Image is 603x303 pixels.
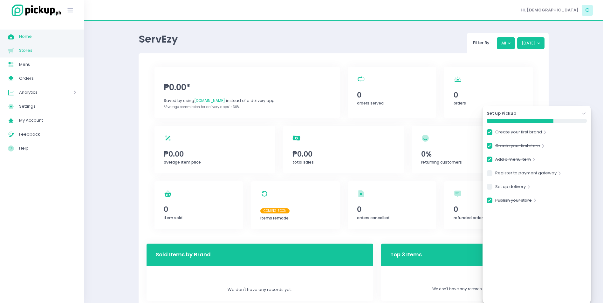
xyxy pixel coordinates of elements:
[194,98,225,103] span: [DOMAIN_NAME]
[444,181,533,229] a: 0refunded orders
[390,286,531,292] p: We don't have any records yet.
[164,104,239,109] span: *Average commission for delivery apps is 30%
[357,215,389,220] span: orders cancelled
[8,3,62,17] img: logo
[19,88,56,97] span: Analytics
[154,181,243,229] a: 0item sold
[260,215,289,221] span: items remade
[156,286,364,293] div: We don't have any records yet.
[292,159,314,165] span: total sales
[390,246,422,264] h3: Top 3 Items
[348,181,436,229] a: 0orders cancelled
[19,144,76,152] span: Help
[412,126,533,173] a: 0%returning customers
[19,46,76,55] span: Stores
[19,102,76,111] span: Settings
[495,129,542,138] a: Create your first brand
[19,32,76,41] span: Home
[164,149,266,159] span: ₱0.00
[454,90,524,100] span: 0
[164,204,234,215] span: 0
[495,156,531,165] a: Add a menu item
[454,204,524,215] span: 0
[497,37,515,49] button: All
[471,40,493,46] span: Filter By:
[495,143,540,151] a: Create your first store
[283,126,404,173] a: ₱0.00total sales
[495,184,526,192] a: Set up delivery
[521,7,526,13] span: Hi,
[164,215,182,220] span: item sold
[348,67,436,118] a: 0orders served
[19,130,76,138] span: Feedback
[156,251,211,259] h3: Sold Items by Brand
[495,197,532,206] a: Publish your store
[19,74,76,83] span: Orders
[164,98,330,104] div: Saved by using instead of a delivery app
[454,100,466,106] span: orders
[444,67,533,118] a: 0orders
[487,110,516,117] strong: Set up Pickup
[139,32,178,46] span: ServEzy
[582,5,593,16] span: C
[527,7,579,13] span: [DEMOGRAPHIC_DATA]
[164,81,330,94] span: ₱0.00*
[164,159,201,165] span: average item price
[292,149,395,159] span: ₱0.00
[421,149,524,159] span: 0%
[19,60,76,69] span: Menu
[421,159,462,165] span: returning customers
[154,126,275,173] a: ₱0.00average item price
[357,100,384,106] span: orders served
[357,204,427,215] span: 0
[495,170,557,178] a: Register to payment gateway
[517,37,545,49] button: [DATE]
[454,215,485,220] span: refunded orders
[260,208,290,213] span: Coming Soon
[19,116,76,125] span: My Account
[357,90,427,100] span: 0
